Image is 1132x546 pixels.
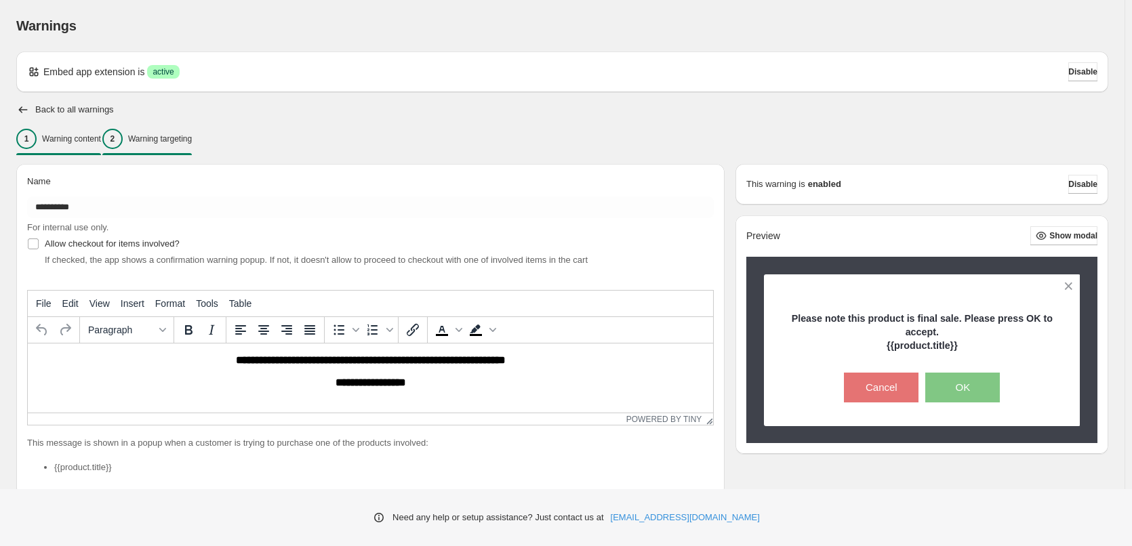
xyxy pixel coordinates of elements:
[45,238,180,249] span: Allow checkout for items involved?
[252,318,275,341] button: Align center
[808,177,841,191] strong: enabled
[626,415,702,424] a: Powered by Tiny
[89,298,110,309] span: View
[430,318,464,341] div: Text color
[42,133,101,144] p: Warning content
[43,65,144,79] p: Embed app extension is
[327,318,361,341] div: Bullet list
[45,255,588,265] span: If checked, the app shows a confirmation warning popup. If not, it doesn't allow to proceed to ch...
[54,318,77,341] button: Redo
[16,129,37,149] div: 1
[155,298,185,309] span: Format
[27,222,108,232] span: For internal use only.
[1030,226,1097,245] button: Show modal
[887,340,958,351] strong: {{product.title}}
[88,324,155,335] span: Paragraph
[27,176,51,186] span: Name
[275,318,298,341] button: Align right
[36,298,52,309] span: File
[16,125,101,153] button: 1Warning content
[153,66,174,77] span: active
[121,298,144,309] span: Insert
[792,313,1053,337] strong: Please note this product is final sale. Please press OK to accept.
[83,318,171,341] button: Formats
[229,298,251,309] span: Table
[62,298,79,309] span: Edit
[27,436,714,450] p: This message is shown in a popup when a customer is trying to purchase one of the products involved:
[31,318,54,341] button: Undo
[401,318,424,341] button: Insert/edit link
[464,318,498,341] div: Background color
[200,318,223,341] button: Italic
[1068,179,1097,190] span: Disable
[925,373,1000,402] button: OK
[102,129,123,149] div: 2
[298,318,321,341] button: Justify
[702,413,713,425] div: Resize
[361,318,395,341] div: Numbered list
[1068,175,1097,194] button: Disable
[128,133,192,144] p: Warning targeting
[1049,230,1097,241] span: Show modal
[28,343,713,413] iframe: Rich Text Area
[196,298,218,309] span: Tools
[177,318,200,341] button: Bold
[16,18,77,33] span: Warnings
[1068,62,1097,81] button: Disable
[35,104,114,115] h2: Back to all warnings
[844,373,918,402] button: Cancel
[1068,66,1097,77] span: Disable
[746,230,780,242] h2: Preview
[746,177,805,191] p: This warning is
[102,125,192,153] button: 2Warning targeting
[611,511,760,524] a: [EMAIL_ADDRESS][DOMAIN_NAME]
[229,318,252,341] button: Align left
[54,461,714,474] li: {{product.title}}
